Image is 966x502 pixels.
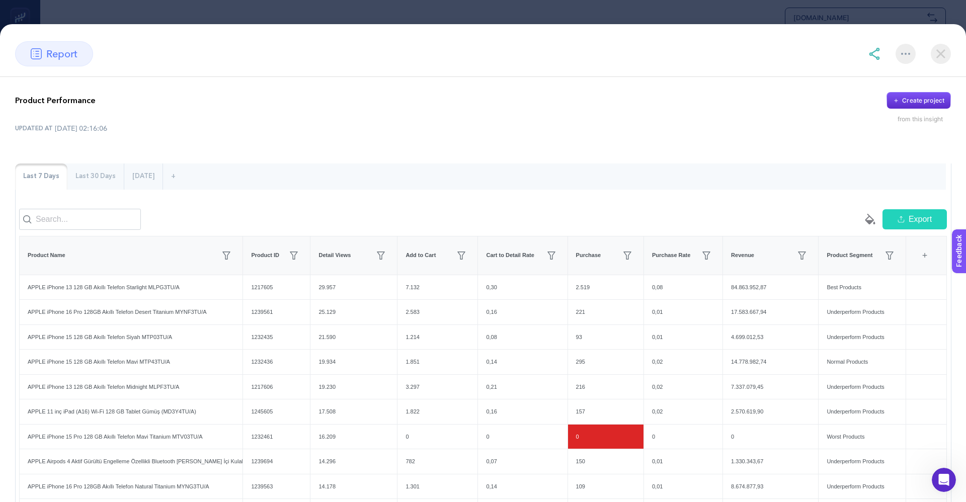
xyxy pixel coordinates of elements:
[310,375,397,399] div: 19.230
[568,275,643,300] div: 2.519
[568,350,643,374] div: 295
[576,251,601,260] span: Purchase
[310,325,397,350] div: 21.590
[932,468,956,492] iframe: Intercom live chat
[20,474,243,499] div: APPLE iPhone 16 Pro 128GB Akıllı Telefon Natural Titanium MYNG3TU/A
[310,399,397,424] div: 17.508
[898,115,951,123] div: from this insight
[310,350,397,374] div: 19.934
[478,399,567,424] div: 0,16
[478,325,567,350] div: 0,08
[20,89,181,106] p: How can we help?
[20,449,243,474] div: APPLE Airpods 4 Aktif Gürültü Engelleme Özellikli Bluetooth [PERSON_NAME] İçi Kulaklık MXP93TU/A
[644,399,722,424] div: 0,02
[887,92,951,109] button: Create project
[819,449,905,474] div: Underperform Products
[397,300,477,324] div: 2.583
[67,163,124,190] div: Last 30 Days
[310,449,397,474] div: 14.296
[723,399,818,424] div: 2.570.619,90
[318,251,351,260] span: Detail Views
[568,474,643,499] div: 109
[243,399,310,424] div: 1245605
[486,251,534,260] span: Cart to Detail Rate
[819,425,905,449] div: Worst Products
[243,350,310,374] div: 1232436
[243,375,310,399] div: 1217606
[15,124,53,132] span: UPDATED AT
[163,163,184,190] div: +
[397,399,477,424] div: 1.822
[20,71,181,89] p: Hi Sinem 👋
[644,275,722,300] div: 0,08
[21,127,168,137] div: Send us a message
[909,213,932,225] span: Export
[406,251,436,260] span: Add to Cart
[134,339,169,346] span: Messages
[397,375,477,399] div: 3.297
[20,425,243,449] div: APPLE iPhone 15 Pro 128 GB Akıllı Telefon Mavi Titanium MTV03TU/A
[568,375,643,399] div: 216
[902,97,944,105] div: Create project
[6,3,38,11] span: Feedback
[310,474,397,499] div: 14.178
[243,325,310,350] div: 1232435
[568,449,643,474] div: 150
[723,325,818,350] div: 4.699.012,53
[20,375,243,399] div: APPLE iPhone 13 128 GB Akıllı Telefon Midnight MLPF3TU/A
[31,48,42,59] img: report
[243,474,310,499] div: 1239563
[901,53,910,55] img: More options
[20,300,243,324] div: APPLE iPhone 16 Pro 128GB Akıllı Telefon Desert Titanium MYNF3TU/A
[723,474,818,499] div: 8.674.877,93
[568,399,643,424] div: 157
[397,449,477,474] div: 782
[652,251,690,260] span: Purchase Rate
[55,123,107,133] time: [DATE] 02:16:06
[644,350,722,374] div: 0,02
[21,137,168,148] div: We will reply as soon as we can
[137,16,157,36] img: Profile image for Kübra
[723,350,818,374] div: 14.778.982,74
[723,449,818,474] div: 1.330.343,67
[20,325,243,350] div: APPLE iPhone 15 128 GB Akıllı Telefon Siyah MTP03TU/A
[644,474,722,499] div: 0,01
[827,251,872,260] span: Product Segment
[243,449,310,474] div: 1239694
[10,118,191,156] div: Send us a messageWe will reply as soon as we can
[397,325,477,350] div: 1.214
[723,425,818,449] div: 0
[819,399,905,424] div: Underperform Products
[644,325,722,350] div: 0,01
[915,244,934,267] div: +
[397,474,477,499] div: 1.301
[819,474,905,499] div: Underperform Products
[819,350,905,374] div: Normal Products
[882,209,947,229] button: Export
[397,350,477,374] div: 1.851
[243,275,310,300] div: 1217605
[478,300,567,324] div: 0,16
[644,300,722,324] div: 0,01
[20,350,243,374] div: APPLE iPhone 15 128 GB Akıllı Telefon Mavi MTP43TU/A
[478,275,567,300] div: 0,30
[397,275,477,300] div: 7.132
[568,300,643,324] div: 221
[568,425,643,449] div: 0
[173,16,191,34] div: Close
[20,399,243,424] div: APPLE 11 inç iPad (A16) Wi-Fi 128 GB Tablet Gümüş (MD3Y4TU/A)
[723,300,818,324] div: 17.583.667,94
[15,95,96,107] p: Product Performance
[644,425,722,449] div: 0
[310,300,397,324] div: 25.129
[723,275,818,300] div: 84.863.952,87
[914,244,922,267] div: 9 items selected
[478,474,567,499] div: 0,14
[243,300,310,324] div: 1239561
[819,300,905,324] div: Underperform Products
[243,425,310,449] div: 1232461
[723,375,818,399] div: 7.337.079,45
[20,19,75,35] img: logo
[478,375,567,399] div: 0,21
[310,275,397,300] div: 29.957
